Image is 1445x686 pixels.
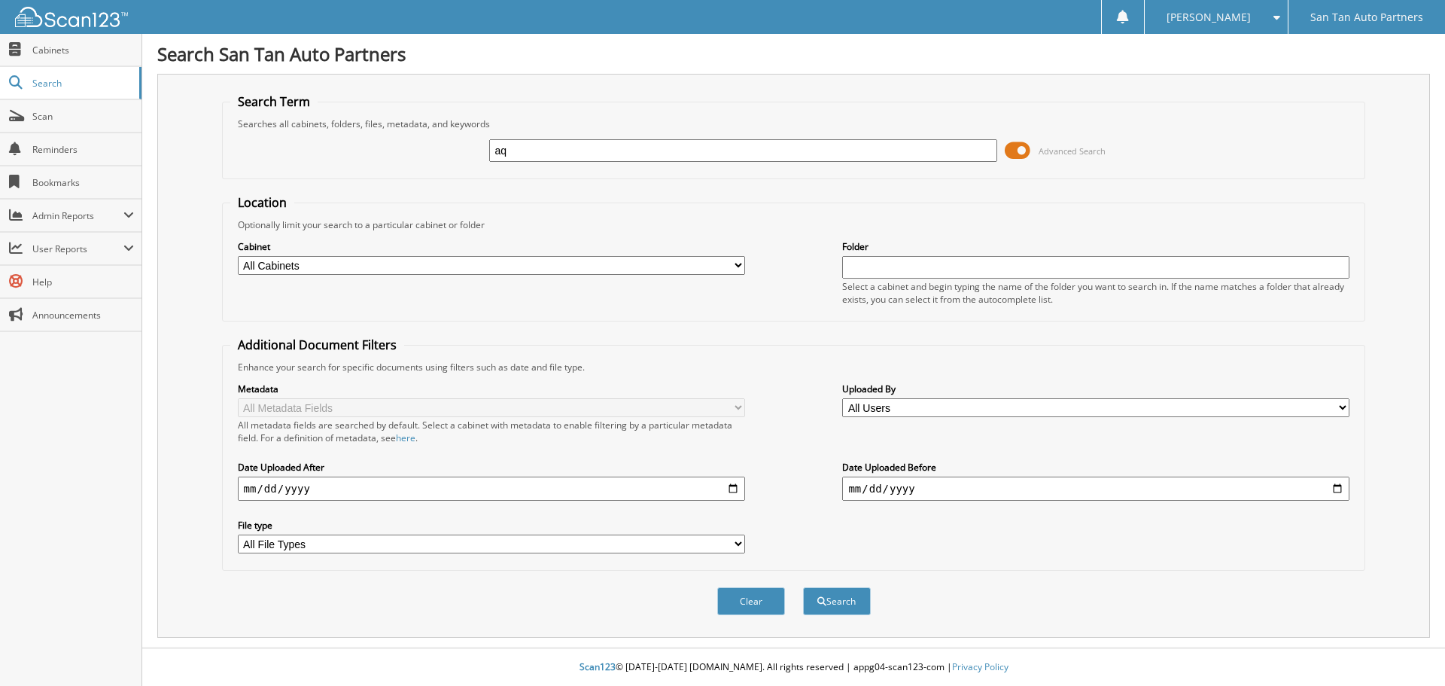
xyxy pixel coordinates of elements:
[396,431,415,444] a: here
[1310,13,1423,22] span: San Tan Auto Partners
[32,242,123,255] span: User Reports
[32,176,134,189] span: Bookmarks
[238,240,745,253] label: Cabinet
[952,660,1008,673] a: Privacy Policy
[238,383,745,395] label: Metadata
[230,218,1358,231] div: Optionally limit your search to a particular cabinet or folder
[842,240,1349,253] label: Folder
[238,461,745,474] label: Date Uploaded After
[32,209,123,222] span: Admin Reports
[15,7,128,27] img: scan123-logo-white.svg
[230,93,318,110] legend: Search Term
[230,194,294,211] legend: Location
[803,587,871,615] button: Search
[717,587,785,615] button: Clear
[842,461,1349,474] label: Date Uploaded Before
[230,117,1358,130] div: Searches all cabinets, folders, files, metadata, and keywords
[238,477,745,501] input: start
[32,143,134,156] span: Reminders
[238,519,745,532] label: File type
[32,44,134,56] span: Cabinets
[32,110,134,123] span: Scan
[32,276,134,288] span: Help
[230,361,1358,373] div: Enhance your search for specific documents using filters such as date and file type.
[32,77,132,90] span: Search
[580,660,616,673] span: Scan123
[32,309,134,322] span: Announcements
[238,419,745,444] div: All metadata fields are searched by default. Select a cabinet with metadata to enable filtering b...
[1167,13,1251,22] span: [PERSON_NAME]
[842,280,1349,306] div: Select a cabinet and begin typing the name of the folder you want to search in. If the name match...
[1370,614,1445,686] iframe: Chat Widget
[157,41,1430,66] h1: Search San Tan Auto Partners
[842,477,1349,501] input: end
[230,337,404,353] legend: Additional Document Filters
[842,383,1349,395] label: Uploaded By
[142,649,1445,686] div: © [DATE]-[DATE] [DOMAIN_NAME]. All rights reserved | appg04-scan123-com |
[1039,145,1106,157] span: Advanced Search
